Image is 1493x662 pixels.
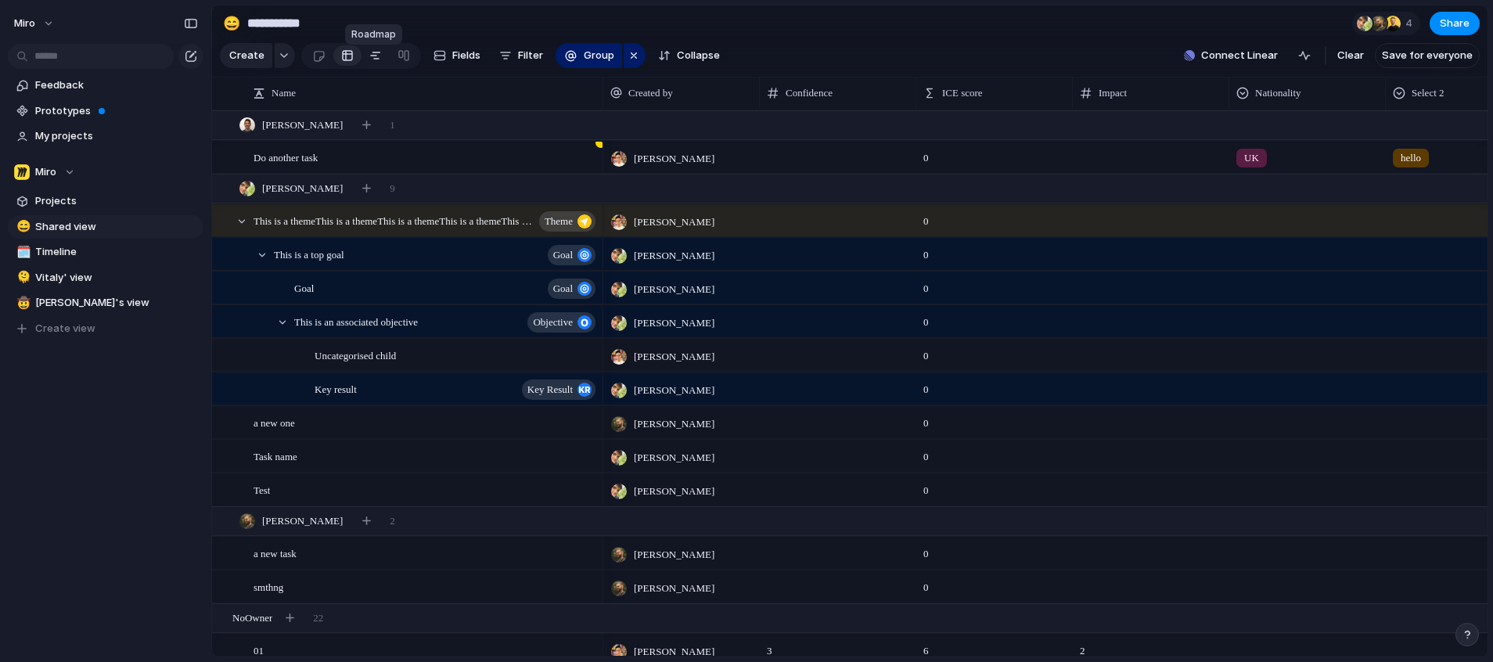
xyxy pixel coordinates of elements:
[8,266,203,290] a: 🫠Vitaly' view
[917,474,935,498] span: 0
[35,270,198,286] span: Vitaly' view
[315,346,396,364] span: Uncategorised child
[345,24,402,45] div: Roadmap
[14,295,30,311] button: 🤠
[14,270,30,286] button: 🫠
[8,317,203,340] button: Create view
[7,11,63,36] button: miro
[634,450,714,466] span: [PERSON_NAME]
[254,544,297,562] span: a new task
[634,547,714,563] span: [PERSON_NAME]
[548,245,595,265] button: goal
[628,85,673,101] span: Created by
[1074,635,1229,659] span: 2
[452,48,480,63] span: Fields
[533,311,573,333] span: objective
[8,99,203,123] a: Prototypes
[522,380,595,400] button: key result
[1244,150,1259,166] span: UK
[634,416,714,432] span: [PERSON_NAME]
[518,48,543,63] span: Filter
[1412,85,1444,101] span: Select 2
[8,240,203,264] div: 🗓️Timeline
[427,43,487,68] button: Fields
[254,413,295,431] span: a new one
[917,635,935,659] span: 6
[294,312,418,330] span: This is an associated objective
[8,124,203,148] a: My projects
[294,279,314,297] span: Goal
[232,610,272,626] span: No Owner
[677,48,720,63] span: Collapse
[1099,85,1127,101] span: Impact
[1440,16,1470,31] span: Share
[16,294,27,312] div: 🤠
[254,148,318,166] span: Do another task
[274,245,344,263] span: This is a top goal
[220,43,272,68] button: Create
[493,43,549,68] button: Filter
[262,181,343,196] span: [PERSON_NAME]
[254,211,534,229] span: This is a themeThis is a themeThis is a themeThis is a themeThis is a themeThis is a themeThis is...
[35,193,198,209] span: Projects
[527,379,573,401] span: key result
[548,279,595,299] button: goal
[390,117,395,133] span: 1
[262,117,343,133] span: [PERSON_NAME]
[254,447,297,465] span: Task name
[14,16,35,31] span: miro
[16,218,27,236] div: 😄
[315,380,357,398] span: Key result
[553,278,573,300] span: goal
[1401,150,1421,166] span: hello
[634,282,714,297] span: [PERSON_NAME]
[634,214,714,230] span: [PERSON_NAME]
[8,291,203,315] a: 🤠[PERSON_NAME]'s view
[35,219,198,235] span: Shared view
[35,77,198,93] span: Feedback
[942,85,983,101] span: ICE score
[786,85,833,101] span: Confidence
[584,48,614,63] span: Group
[634,151,714,167] span: [PERSON_NAME]
[917,373,935,398] span: 0
[8,160,203,184] button: Miro
[634,581,714,596] span: [PERSON_NAME]
[556,43,622,68] button: Group
[652,43,726,68] button: Collapse
[917,272,935,297] span: 0
[8,189,203,213] a: Projects
[1255,85,1301,101] span: Nationality
[390,513,395,529] span: 2
[917,205,935,229] span: 0
[1382,48,1473,63] span: Save for everyone
[262,513,343,529] span: [PERSON_NAME]
[14,219,30,235] button: 😄
[539,211,595,232] button: theme
[1178,44,1284,67] button: Connect Linear
[35,321,95,336] span: Create view
[313,610,323,626] span: 22
[254,641,264,659] span: 01
[35,164,56,180] span: Miro
[8,215,203,239] a: 😄Shared view
[917,239,935,263] span: 0
[1201,48,1278,63] span: Connect Linear
[917,340,935,364] span: 0
[917,538,935,562] span: 0
[634,383,714,398] span: [PERSON_NAME]
[14,244,30,260] button: 🗓️
[917,306,935,330] span: 0
[545,210,573,232] span: theme
[16,243,27,261] div: 🗓️
[917,571,935,595] span: 0
[761,635,916,659] span: 3
[917,142,935,166] span: 0
[35,244,198,260] span: Timeline
[254,577,283,595] span: smthng
[16,268,27,286] div: 🫠
[8,74,203,97] a: Feedback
